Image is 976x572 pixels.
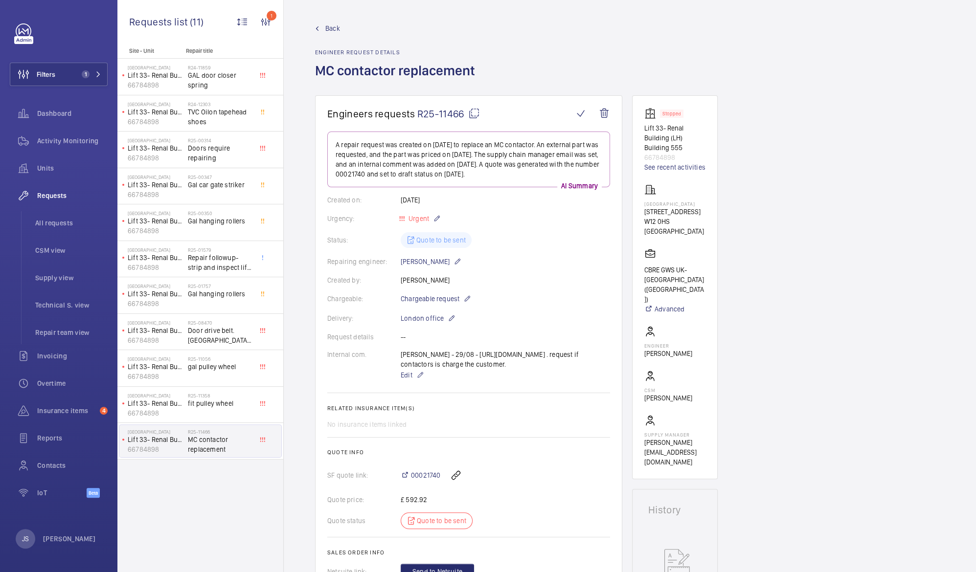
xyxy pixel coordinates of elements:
p: [PERSON_NAME] [43,534,96,544]
span: Requests list [129,16,190,28]
span: Beta [87,488,100,498]
span: IoT [37,488,87,498]
p: [PERSON_NAME] [644,349,692,358]
h2: R25-11466 [188,429,252,435]
p: Lift 33- Renal Building (LH) Building 555 [128,180,184,190]
p: Repair title [186,47,250,54]
p: Lift 33- Renal Building (LH) Building 555 [128,398,184,408]
span: Contacts [37,461,108,470]
span: R25-11466 [417,108,480,120]
h1: History [648,505,702,515]
span: TVC Oilon tapehead shoes [188,107,252,127]
span: 00021740 [411,470,440,480]
p: Stopped [662,112,681,115]
span: Insurance items [37,406,96,416]
p: [GEOGRAPHIC_DATA] [128,101,184,107]
h2: R25-08470 [188,320,252,326]
h2: R24-11859 [188,65,252,70]
span: Engineers requests [327,108,415,120]
p: Lift 33- Renal Building (LH) Building 555 [128,362,184,372]
span: Requests [37,191,108,200]
p: Engineer [644,343,692,349]
p: 66784898 [128,153,184,163]
p: 66784898 [644,153,705,162]
span: 4 [100,407,108,415]
p: [GEOGRAPHIC_DATA] [128,65,184,70]
span: Gal car gate striker [188,180,252,190]
a: 00021740 [401,470,440,480]
p: [PERSON_NAME][EMAIL_ADDRESS][DOMAIN_NAME] [644,438,705,467]
span: Activity Monitoring [37,136,108,146]
h2: Quote info [327,449,610,456]
span: Repair followup- strip and inspect lift hoist, suspected bearing wear [188,253,252,272]
h2: Related insurance item(s) [327,405,610,412]
span: Invoicing [37,351,108,361]
p: JS [22,534,29,544]
p: 66784898 [128,80,184,90]
span: Gal hanging rollers [188,289,252,299]
span: fit pulley wheel [188,398,252,408]
p: Lift 33- Renal Building (LH) Building 555 [128,326,184,335]
p: CBRE GWS UK- [GEOGRAPHIC_DATA] ([GEOGRAPHIC_DATA]) [644,265,705,304]
p: Lift 33- Renal Building (LH) Building 555 [128,70,184,80]
p: Lift 33- Renal Building (LH) Building 555 [128,289,184,299]
p: [GEOGRAPHIC_DATA] [128,356,184,362]
p: 66784898 [128,226,184,236]
span: Reports [37,433,108,443]
p: Lift 33- Renal Building (LH) Building 555 [128,435,184,444]
p: [GEOGRAPHIC_DATA] [128,429,184,435]
p: Lift 33- Renal Building (LH) Building 555 [128,143,184,153]
h2: Sales order info [327,549,610,556]
p: [GEOGRAPHIC_DATA] [128,393,184,398]
p: [GEOGRAPHIC_DATA] [128,174,184,180]
p: Lift 33- Renal Building (LH) Building 555 [128,216,184,226]
p: [GEOGRAPHIC_DATA] [128,210,184,216]
p: [PERSON_NAME] [401,256,461,267]
span: Units [37,163,108,173]
p: [GEOGRAPHIC_DATA] [644,201,705,207]
p: [GEOGRAPHIC_DATA] [128,320,184,326]
p: AI Summary [557,181,602,191]
a: See recent activities [644,162,705,172]
p: [GEOGRAPHIC_DATA] [128,247,184,253]
span: 1 [82,70,90,78]
h2: R25-00314 [188,137,252,143]
span: Supply view [35,273,108,283]
p: 66784898 [128,335,184,345]
h2: R25-00347 [188,174,252,180]
p: CSM [644,387,692,393]
span: Overtime [37,378,108,388]
h1: MC contactor replacement [315,62,481,95]
h2: R24-12303 [188,101,252,107]
p: Site - Unit [117,47,182,54]
span: GAL door closer spring [188,70,252,90]
span: Edit [401,370,412,380]
span: Chargeable request [401,294,459,304]
p: Lift 33- Renal Building (LH) Building 555 [128,107,184,117]
a: Advanced [644,304,705,314]
span: Repair team view [35,328,108,337]
h2: R25-01579 [188,247,252,253]
p: [PERSON_NAME] [644,393,692,403]
span: All requests [35,218,108,228]
h2: R25-11056 [188,356,252,362]
p: 66784898 [128,299,184,308]
p: 66784898 [128,372,184,381]
p: [GEOGRAPHIC_DATA] [128,137,184,143]
p: Lift 33- Renal Building (LH) Building 555 [128,253,184,263]
p: 66784898 [128,444,184,454]
span: Door drive belt. [GEOGRAPHIC_DATA] lift 33 [188,326,252,345]
span: Dashboard [37,109,108,118]
p: A repair request was created on [DATE] to replace an MC contactor. An external part was requested... [336,140,602,179]
span: Gal hanging rollers [188,216,252,226]
span: CSM view [35,245,108,255]
p: Supply manager [644,432,705,438]
span: Filters [37,69,55,79]
p: Lift 33- Renal Building (LH) Building 555 [644,123,705,153]
p: London office [401,312,455,324]
p: [STREET_ADDRESS] [644,207,705,217]
span: Urgent [407,215,429,222]
button: Filters1 [10,63,108,86]
p: W12 0HS [GEOGRAPHIC_DATA] [644,217,705,236]
span: gal pulley wheel [188,362,252,372]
